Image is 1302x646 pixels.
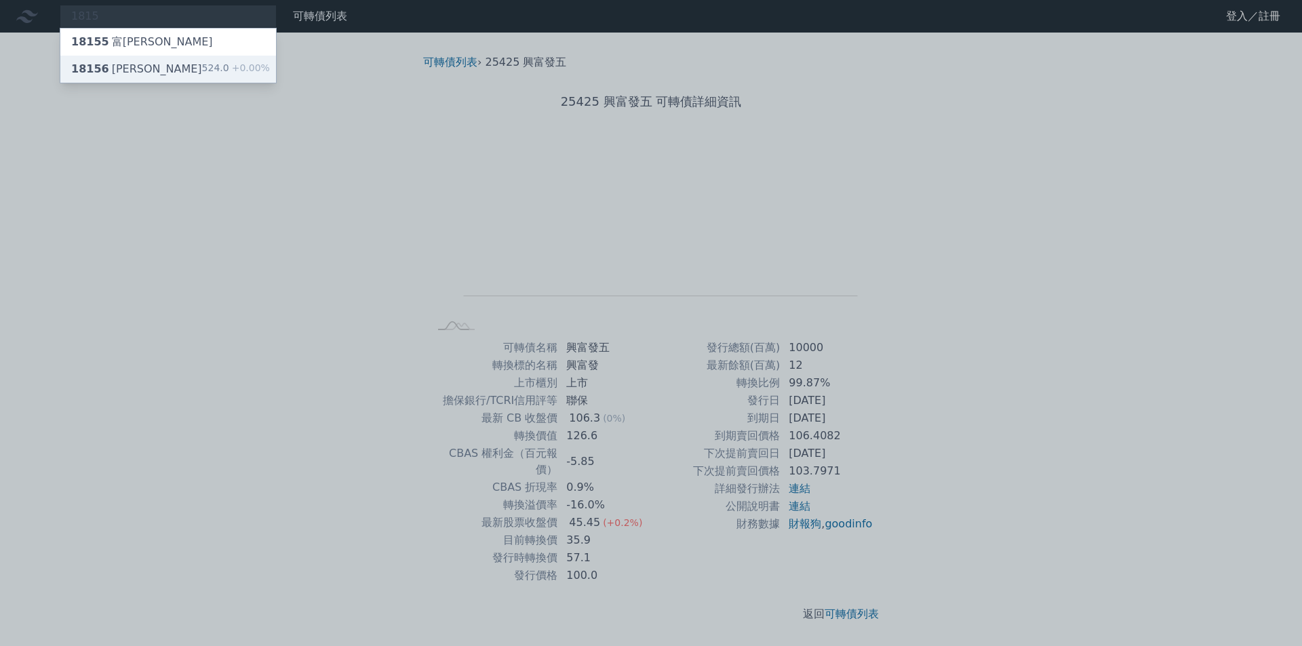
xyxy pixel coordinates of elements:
div: [PERSON_NAME] [71,61,202,77]
a: 18156[PERSON_NAME] 524.0+0.00% [60,56,276,83]
div: 524.0 [202,61,270,77]
span: +0.00% [229,62,270,73]
iframe: Chat Widget [1234,581,1302,646]
span: 18156 [71,62,109,75]
div: 聊天小工具 [1234,581,1302,646]
div: 富[PERSON_NAME] [71,34,213,50]
a: 18155富[PERSON_NAME] [60,28,276,56]
span: 18155 [71,35,109,48]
